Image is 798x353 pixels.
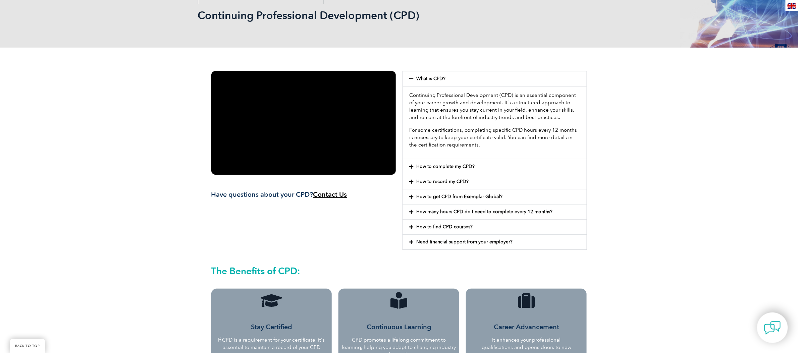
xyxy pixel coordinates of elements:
[403,86,587,159] div: What is CPD?
[211,190,396,199] h3: Have questions about your CPD?
[403,159,587,174] div: How to complete my CPD?
[403,204,587,219] div: How many hours CPD do I need to complete every 12 months?
[410,126,580,149] p: For some certifications, completing specific CPD hours every 12 months is necessary to keep your ...
[764,319,781,336] img: contact-chat.png
[403,174,587,189] div: How to record my CPD?
[403,189,587,204] div: How to get CPD from Exemplar Global?
[403,71,587,86] div: What is CPD?
[417,76,446,81] a: What is CPD?
[313,190,347,198] a: Contact Us
[403,220,587,234] div: How to find CPD courses?
[403,235,587,249] div: Need financial support from your employer?
[410,92,580,121] p: Continuing Professional Development (CPD) is an essential component of your career growth and dev...
[417,164,475,169] a: How to complete my CPD?
[417,239,513,245] a: Need financial support from your employer?
[198,10,480,21] h2: Continuing Professional Development (CPD)
[417,194,503,199] a: How to get CPD from Exemplar Global?
[417,179,469,184] a: How to record my CPD?
[10,339,45,353] a: BACK TO TOP
[211,266,587,276] h2: The Benefits of CPD:
[494,323,559,331] span: Career Advancement
[251,323,292,331] span: Stay Certified
[788,3,796,9] img: en
[367,323,431,331] span: Continuous Learning
[417,209,553,215] a: How many hours CPD do I need to complete every 12 months?
[417,224,473,230] a: How to find CPD courses?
